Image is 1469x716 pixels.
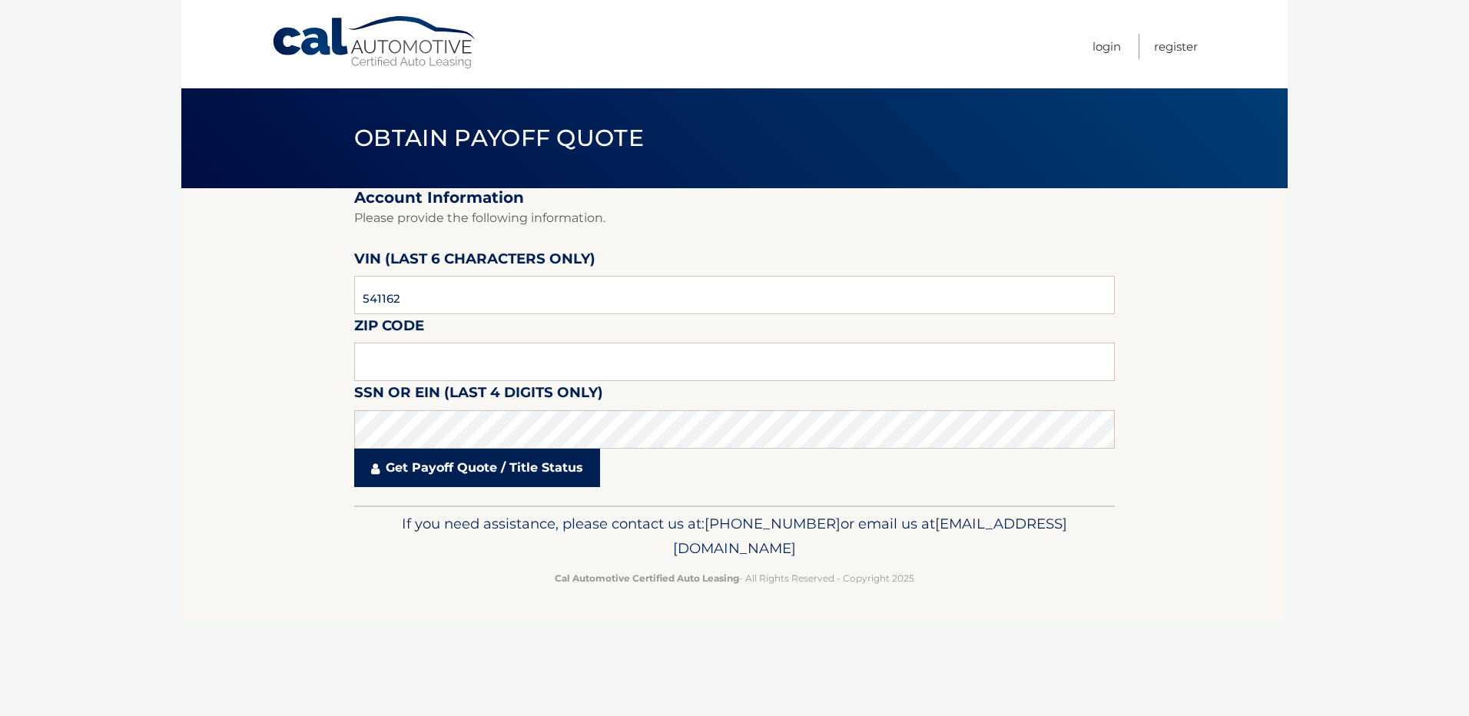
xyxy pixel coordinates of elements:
[1093,34,1121,59] a: Login
[364,512,1105,561] p: If you need assistance, please contact us at: or email us at
[364,570,1105,586] p: - All Rights Reserved - Copyright 2025
[1154,34,1198,59] a: Register
[705,515,841,532] span: [PHONE_NUMBER]
[271,15,479,70] a: Cal Automotive
[354,381,603,409] label: SSN or EIN (last 4 digits only)
[555,572,739,584] strong: Cal Automotive Certified Auto Leasing
[354,188,1115,207] h2: Account Information
[354,314,424,343] label: Zip Code
[354,124,644,152] span: Obtain Payoff Quote
[354,449,600,487] a: Get Payoff Quote / Title Status
[354,207,1115,229] p: Please provide the following information.
[354,247,595,276] label: VIN (last 6 characters only)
